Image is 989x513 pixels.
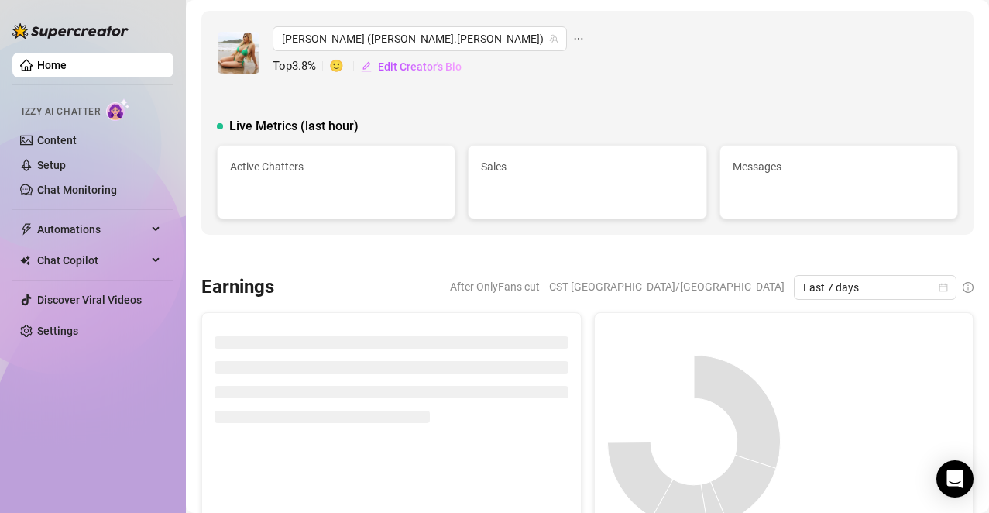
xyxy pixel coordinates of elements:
[963,282,974,293] span: info-circle
[549,275,785,298] span: CST [GEOGRAPHIC_DATA]/[GEOGRAPHIC_DATA]
[37,134,77,146] a: Content
[481,158,693,175] span: Sales
[218,32,259,74] img: Daniela
[37,294,142,306] a: Discover Viral Videos
[37,184,117,196] a: Chat Monitoring
[37,59,67,71] a: Home
[20,255,30,266] img: Chat Copilot
[37,248,147,273] span: Chat Copilot
[378,60,462,73] span: Edit Creator's Bio
[201,275,274,300] h3: Earnings
[230,158,442,175] span: Active Chatters
[361,61,372,72] span: edit
[936,460,974,498] div: Open Intercom Messenger
[803,276,947,299] span: Last 7 days
[12,23,129,39] img: logo-BBDzfeDw.svg
[282,27,558,50] span: Daniela (daniela.bebeshita)
[106,98,130,121] img: AI Chatter
[37,159,66,171] a: Setup
[360,54,462,79] button: Edit Creator's Bio
[37,217,147,242] span: Automations
[329,57,360,76] span: 🙂
[450,275,540,298] span: After OnlyFans cut
[939,283,948,292] span: calendar
[37,325,78,337] a: Settings
[20,223,33,236] span: thunderbolt
[549,34,558,43] span: team
[22,105,100,119] span: Izzy AI Chatter
[273,57,329,76] span: Top 3.8 %
[733,158,945,175] span: Messages
[229,117,359,136] span: Live Metrics (last hour)
[573,26,584,51] span: ellipsis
